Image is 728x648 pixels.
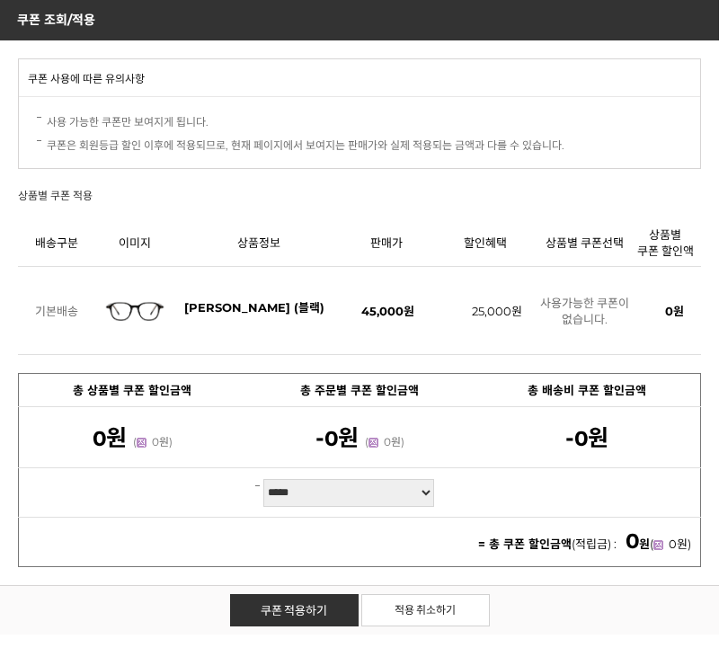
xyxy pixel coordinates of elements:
strong: 원 [639,537,650,551]
th: 판매가 [342,218,431,267]
th: 상품정보 [175,218,342,267]
strong: 총 주문별 쿠폰 할인금액 [300,383,419,397]
strong: 총 배송비 쿠폰 할인금액 [528,383,646,397]
strong: 0 [626,528,639,554]
strong: - 원 [565,424,608,451]
th: 할인혜택 [431,218,539,267]
strong: 0 [324,426,338,451]
li: 사용 가능한 쿠폰만 보여지게 됩니다. [37,111,692,134]
strong: 0 [93,426,106,451]
span: 0원 [384,435,401,448]
th: 배송구분 [18,218,94,267]
td: (적립금) : [19,517,701,566]
a: 적용 취소하기 [361,594,490,626]
h1: 쿠폰 조회/적용 [17,11,688,30]
a: 쿠폰 적용하기 [230,594,359,626]
span: ( ) [133,435,173,448]
h3: 상품별 쿠폰 적용 [18,187,701,202]
th: 상품별 쿠폰선택 [539,218,629,267]
li: 쿠폰은 회원등급 할인 이후에 적용되므로, 현재 페이지에서 보여지는 판매가와 실제 적용되는 금액과 다를 수 있습니다. [37,134,692,157]
strong: 0 [574,426,588,451]
span: ( ) [365,435,404,448]
th: 상품별 쿠폰 할인액 [629,218,701,267]
span: 기본배송 [35,304,78,318]
strong: - 원 [315,424,359,451]
span: 0원 [669,537,688,551]
strong: 원 [106,424,127,451]
th: 이미지 [94,218,175,267]
strong: [PERSON_NAME] (블랙) [184,300,324,315]
span: 0원 [152,435,169,448]
td: 25,000원 [431,267,539,355]
strong: 45,000원 [361,304,414,318]
strong: 총 상품별 쿠폰 할인금액 [73,383,191,397]
span: 0원 [665,304,684,318]
h2: 쿠폰 사용에 따른 유의사항 [19,59,700,97]
strong: = 총 쿠폰 할인금액 [478,537,572,551]
span: 사용가능한 쿠폰이 없습니다. [540,296,629,326]
span: ( ) [626,537,691,551]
